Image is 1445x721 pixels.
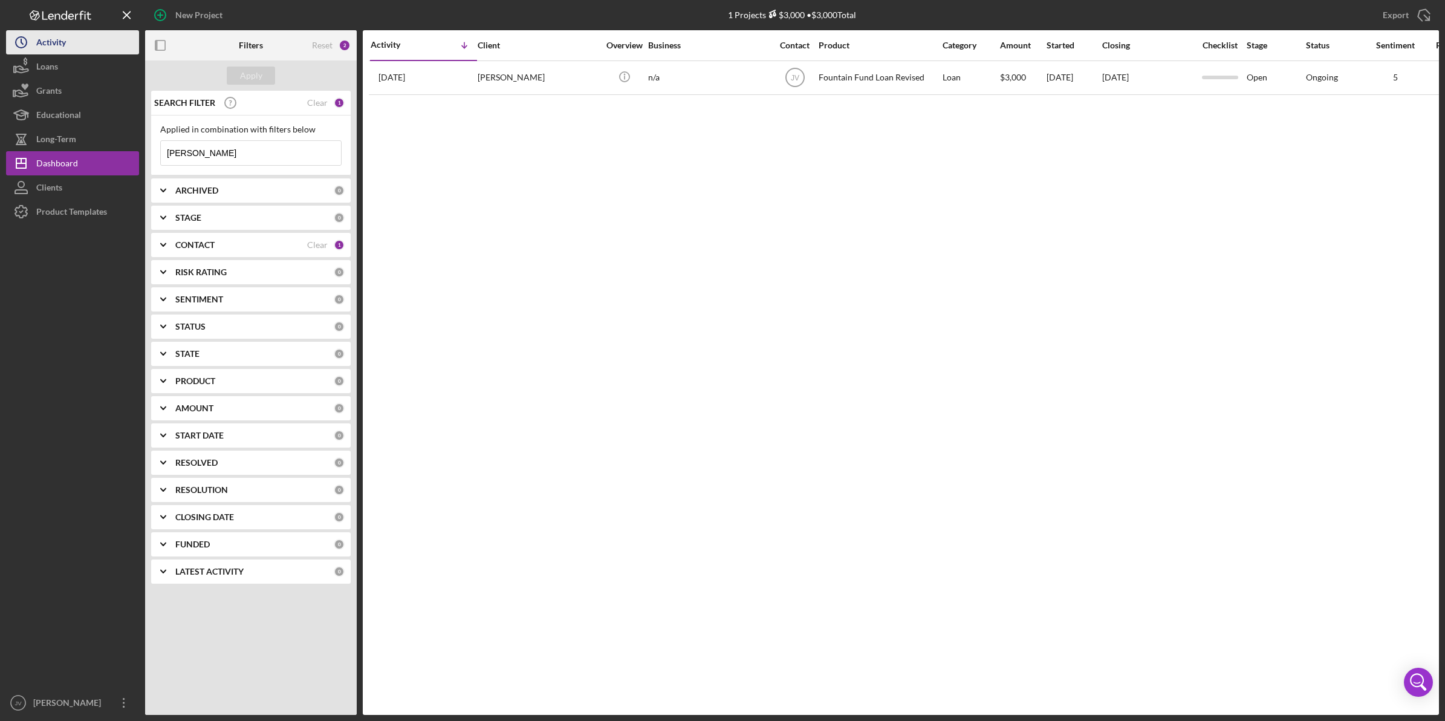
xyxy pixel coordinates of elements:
div: 0 [334,267,345,278]
div: Sentiment [1365,41,1426,50]
div: 0 [334,376,345,387]
div: Apply [240,67,262,85]
div: n/a [648,62,769,94]
div: Status [1306,41,1364,50]
div: 0 [334,512,345,523]
button: Loans [6,54,139,79]
div: Reset [312,41,333,50]
div: 1 Projects • $3,000 Total [728,10,856,20]
button: Grants [6,79,139,103]
div: Applied in combination with filters below [160,125,342,134]
div: Fountain Fund Loan Revised [819,62,940,94]
div: Business [648,41,769,50]
button: Product Templates [6,200,139,224]
div: [DATE] [1047,62,1101,94]
button: Long-Term [6,127,139,151]
div: Product [819,41,940,50]
div: Dashboard [36,151,78,178]
div: Amount [1000,41,1045,50]
div: Category [943,41,999,50]
div: 1 [334,97,345,108]
b: STAGE [175,213,201,223]
div: 0 [334,566,345,577]
div: 0 [334,484,345,495]
time: [DATE] [1102,72,1129,82]
div: Clear [307,240,328,250]
div: Contact [772,41,817,50]
b: SENTIMENT [175,295,223,304]
span: $3,000 [1000,72,1026,82]
b: START DATE [175,431,224,440]
div: 0 [334,212,345,223]
b: ARCHIVED [175,186,218,195]
button: Activity [6,30,139,54]
div: [PERSON_NAME] [478,62,599,94]
div: Educational [36,103,81,130]
button: JV[PERSON_NAME] [6,691,139,715]
div: 1 [334,240,345,250]
div: 0 [334,294,345,305]
div: Activity [36,30,66,57]
div: Long-Term [36,127,76,154]
div: 2 [339,39,351,51]
b: LATEST ACTIVITY [175,567,244,576]
div: 0 [334,321,345,332]
b: AMOUNT [175,403,213,413]
div: Export [1383,3,1409,27]
b: RESOLUTION [175,485,228,495]
div: Checklist [1194,41,1245,50]
div: Overview [602,41,647,50]
b: RISK RATING [175,267,227,277]
button: Dashboard [6,151,139,175]
b: SEARCH FILTER [154,98,215,108]
div: 0 [334,539,345,550]
div: Activity [371,40,424,50]
b: PRODUCT [175,376,215,386]
b: STATE [175,349,200,359]
div: 0 [334,457,345,468]
b: STATUS [175,322,206,331]
div: Product Templates [36,200,107,227]
b: Filters [239,41,263,50]
div: Closing [1102,41,1193,50]
b: CLOSING DATE [175,512,234,522]
div: 0 [334,348,345,359]
button: Clients [6,175,139,200]
div: [PERSON_NAME] [30,691,109,718]
b: FUNDED [175,540,210,549]
div: $3,000 [766,10,805,20]
div: Open Intercom Messenger [1404,668,1433,697]
button: Export [1371,3,1439,27]
text: JV [15,700,22,706]
b: CONTACT [175,240,215,250]
div: 0 [334,403,345,414]
div: Loans [36,54,58,82]
div: Open [1247,62,1305,94]
b: RESOLVED [175,458,218,468]
div: Grants [36,79,62,106]
div: 0 [334,185,345,196]
div: Started [1047,41,1101,50]
time: 2025-03-12 18:22 [378,73,405,82]
text: JV [790,74,799,82]
button: New Project [145,3,235,27]
div: 0 [334,430,345,441]
div: Clients [36,175,62,203]
div: Loan [943,62,999,94]
div: Ongoing [1306,73,1338,82]
div: Client [478,41,599,50]
button: Educational [6,103,139,127]
div: Stage [1247,41,1305,50]
div: Clear [307,98,328,108]
div: New Project [175,3,222,27]
button: Apply [227,67,275,85]
div: 5 [1365,73,1426,82]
